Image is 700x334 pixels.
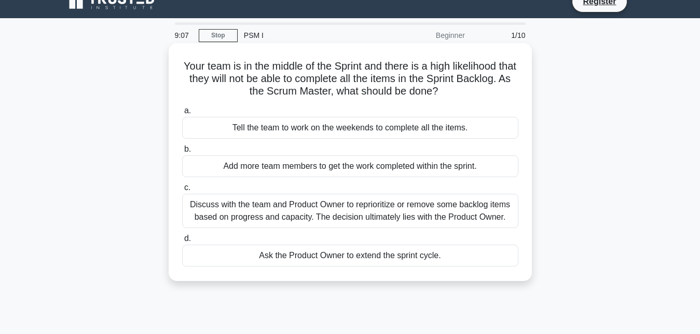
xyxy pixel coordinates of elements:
span: d. [184,234,191,243]
span: b. [184,144,191,153]
div: 1/10 [471,25,532,46]
div: Add more team members to get the work completed within the sprint. [182,155,518,177]
div: 9:07 [169,25,199,46]
a: Stop [199,29,238,42]
div: Ask the Product Owner to extend the sprint cycle. [182,245,518,266]
h5: Your team is in the middle of the Sprint and there is a high likelihood that they will not be abl... [181,60,519,98]
div: Tell the team to work on the weekends to complete all the items. [182,117,518,139]
span: c. [184,183,190,192]
div: PSM I [238,25,380,46]
div: Discuss with the team and Product Owner to reprioritize or remove some backlog items based on pro... [182,194,518,228]
span: a. [184,106,191,115]
div: Beginner [380,25,471,46]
